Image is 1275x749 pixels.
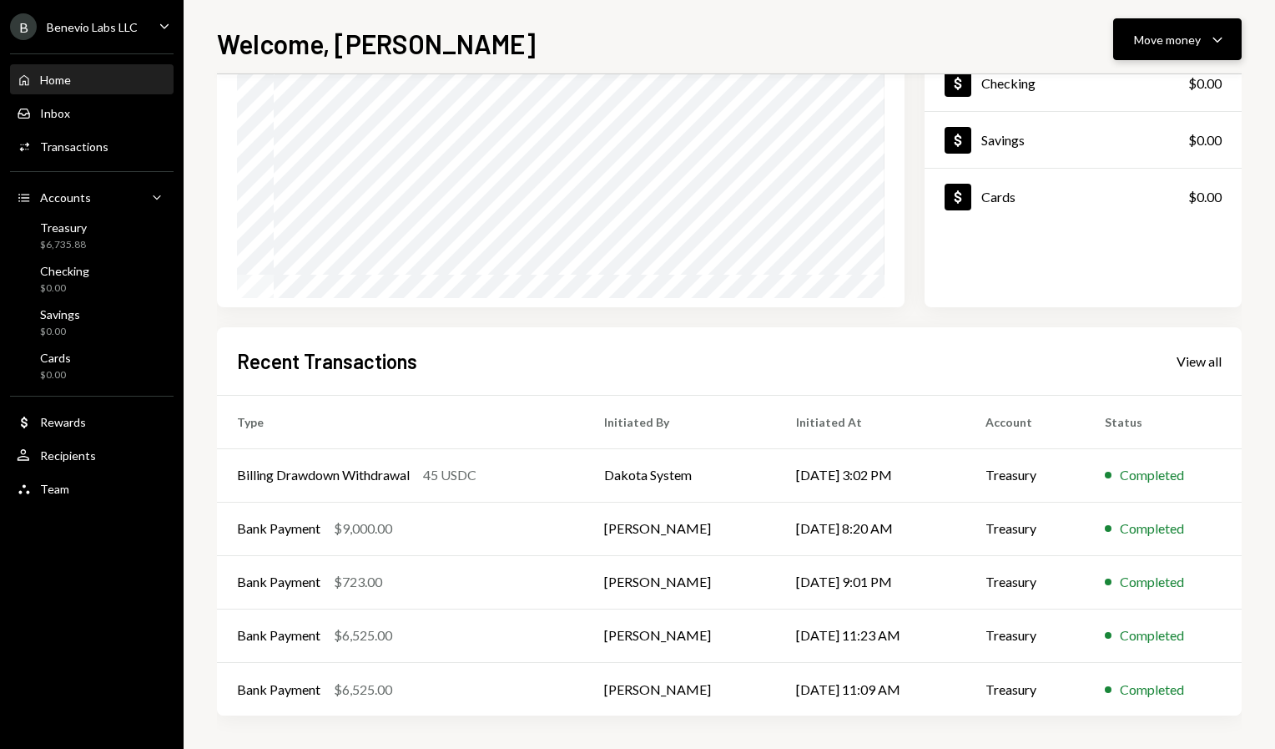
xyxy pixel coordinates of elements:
a: Accounts [10,182,174,212]
a: Recipients [10,440,174,470]
div: Completed [1120,572,1184,592]
td: [DATE] 3:02 PM [776,448,965,502]
div: 45 USDC [423,465,476,485]
a: View all [1177,352,1222,370]
div: Completed [1120,519,1184,539]
div: $6,525.00 [334,680,392,700]
td: [PERSON_NAME] [584,555,777,609]
div: Cards [981,189,1015,205]
h2: Recent Transactions [237,347,417,375]
a: Inbox [10,98,174,128]
div: Home [40,73,71,87]
div: B [10,13,37,40]
th: Initiated By [584,395,777,448]
td: Treasury [965,502,1085,555]
div: Inbox [40,106,70,120]
td: [DATE] 9:01 PM [776,555,965,609]
div: Savings [981,132,1025,148]
td: [DATE] 11:23 AM [776,609,965,662]
a: Cards$0.00 [925,169,1242,225]
div: $0.00 [1188,187,1222,207]
div: $0.00 [40,281,89,296]
a: Checking$0.00 [925,55,1242,111]
div: Bank Payment [237,519,320,539]
div: Billing Drawdown Withdrawal [237,465,410,485]
div: Bank Payment [237,572,320,592]
a: Checking$0.00 [10,259,174,299]
div: Completed [1120,625,1184,645]
div: Completed [1120,465,1184,485]
div: Move money [1134,31,1201,48]
div: Treasury [40,220,87,235]
div: $0.00 [40,325,80,339]
div: Completed [1120,680,1184,700]
div: Bank Payment [237,625,320,645]
div: Transactions [40,139,108,154]
a: Cards$0.00 [10,346,174,386]
div: View all [1177,353,1222,370]
td: Dakota System [584,448,777,502]
div: Checking [981,75,1036,91]
div: Checking [40,264,89,278]
td: Treasury [965,555,1085,609]
th: Account [965,395,1085,448]
div: Rewards [40,415,86,429]
a: Rewards [10,407,174,437]
div: $6,525.00 [334,625,392,645]
div: Bank Payment [237,680,320,700]
div: Recipients [40,448,96,463]
a: Team [10,473,174,504]
div: $9,000.00 [334,519,392,539]
td: [DATE] 8:20 AM [776,502,965,555]
div: $6,735.88 [40,238,87,252]
td: Treasury [965,609,1085,662]
div: Accounts [40,190,91,205]
th: Type [217,395,584,448]
th: Status [1085,395,1242,448]
td: Treasury [965,448,1085,502]
a: Treasury$6,735.88 [10,215,174,256]
a: Home [10,64,174,94]
div: $0.00 [1188,73,1222,94]
div: $0.00 [1188,130,1222,150]
td: Treasury [965,662,1085,716]
div: $0.00 [40,368,71,382]
div: Savings [40,307,80,321]
td: [PERSON_NAME] [584,662,777,716]
td: [PERSON_NAME] [584,609,777,662]
a: Transactions [10,131,174,161]
div: Cards [40,351,71,365]
div: $723.00 [334,572,382,592]
a: Savings$0.00 [925,112,1242,168]
td: [DATE] 11:09 AM [776,662,965,716]
button: Move money [1113,18,1242,60]
th: Initiated At [776,395,965,448]
td: [PERSON_NAME] [584,502,777,555]
h1: Welcome, [PERSON_NAME] [217,27,536,60]
div: Benevio Labs LLC [47,20,138,34]
div: Team [40,482,69,496]
a: Savings$0.00 [10,302,174,342]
